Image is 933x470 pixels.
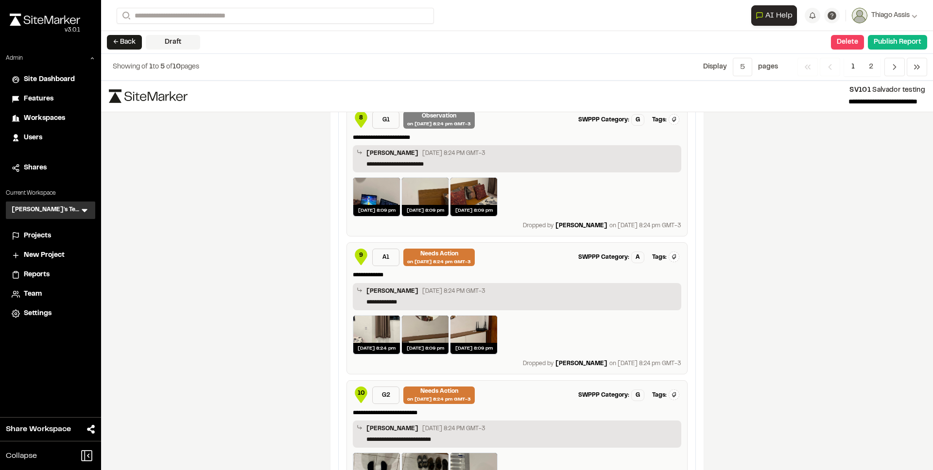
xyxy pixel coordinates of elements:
div: [DATE] 8:24 pm [353,343,400,354]
a: Projects [12,231,89,241]
p: [PERSON_NAME] [366,424,418,435]
p: [PERSON_NAME] [555,221,607,230]
div: [DATE] 8:09 pm [450,343,497,354]
p: [DATE] 8:24 PM GMT-3 [422,149,485,158]
p: Admin [6,54,23,63]
div: [DATE] 8:09 pm [450,205,497,216]
a: [DATE] 8:09 pm [450,177,498,217]
div: Open AI Assistant [751,5,801,26]
button: Publish Report [868,35,927,50]
span: 10 [358,389,365,398]
img: file [109,89,188,103]
p: on [DATE] 8:24 pm GMT-3 [609,221,681,230]
p: [DATE] 8:24 PM GMT-3 [422,287,485,296]
button: Search [117,8,134,24]
span: SV101 [849,87,871,93]
span: Site Dashboard [24,74,75,85]
div: A [631,252,644,263]
p: Salvador testing [195,85,925,96]
span: 1 [844,58,862,76]
p: on [DATE] 8:24 pm GMT-3 [609,359,681,368]
div: Oh geez...please don't... [10,26,80,34]
a: Site Dashboard [12,74,89,85]
p: Display [703,62,727,72]
div: SWPPP Category: [578,391,629,400]
span: 8 [359,114,363,122]
button: Open AI Assistant [751,5,797,26]
img: User [852,8,867,23]
div: SWPPP Category: [578,116,629,124]
span: Thiago Assis [871,10,910,21]
h3: [PERSON_NAME]'s Test [12,205,80,215]
span: New Project [24,250,65,261]
div: SWPPP Category: [578,253,629,262]
div: G [631,389,644,401]
span: 5 [160,64,165,70]
span: Select Worklog [628,152,671,161]
span: Reports [24,269,50,280]
div: Draft [146,35,200,50]
div: Observation [422,112,456,120]
span: Team [24,289,42,300]
div: G [631,114,644,126]
a: [DATE] 8:09 pm [353,177,400,217]
a: [DATE] 8:24 pm [353,315,400,354]
div: on [DATE] 8:24 pm GMT-3 [407,396,471,403]
span: Workspaces [24,113,65,124]
a: Features [12,94,89,104]
p: to of pages [113,62,199,72]
img: rebrand.png [10,14,80,26]
div: [DATE] 8:09 pm [402,343,449,354]
a: [DATE] 8:09 pm [450,315,498,354]
div: Tags: [652,116,667,124]
nav: Navigation [797,58,927,76]
span: Shares [24,163,47,173]
p: [PERSON_NAME] [555,359,607,368]
div: Tags: [652,253,667,262]
p: Dropped by [523,221,553,230]
a: Settings [12,308,89,319]
div: [DATE] 8:09 pm [353,205,400,216]
span: Select Worklog [628,290,671,299]
span: 9 [359,251,363,260]
span: 2 [862,58,881,76]
p: page s [758,62,778,72]
button: Edit Tags [669,252,679,262]
button: Select Worklog [612,287,677,302]
button: Delete [831,35,864,50]
a: Workspaces [12,113,89,124]
p: [PERSON_NAME] [366,287,418,298]
span: 1 [149,64,153,70]
span: Select Worklog [628,428,671,436]
div: [DATE] 8:09 pm [402,205,449,216]
a: Reports [12,269,89,280]
button: Edit Tags [669,114,679,125]
p: Current Workspace [6,189,95,198]
button: 5 [733,58,752,76]
span: Share Workspace [6,423,71,435]
a: [DATE] 8:09 pm [401,315,449,354]
div: Needs Action [420,387,458,396]
button: Edit Tags [669,389,679,400]
div: A1 [372,249,399,266]
div: on [DATE] 8:24 pm GMT-3 [407,258,471,266]
span: Projects [24,231,51,241]
div: G2 [372,386,399,404]
span: 10 [173,64,181,70]
span: Showing of [113,64,149,70]
div: on [DATE] 8:24 pm GMT-3 [407,120,471,128]
span: Features [24,94,53,104]
a: Shares [12,163,89,173]
div: Tags: [652,391,667,400]
span: Users [24,133,42,143]
p: [PERSON_NAME] [366,149,418,160]
a: [DATE] 8:09 pm [401,177,449,217]
a: Users [12,133,89,143]
p: Dropped by [523,359,553,368]
button: Thiago Assis [852,8,917,23]
p: [DATE] 8:24 PM GMT-3 [422,424,485,433]
button: ← Back [107,35,142,50]
button: Select Worklog [612,424,677,440]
